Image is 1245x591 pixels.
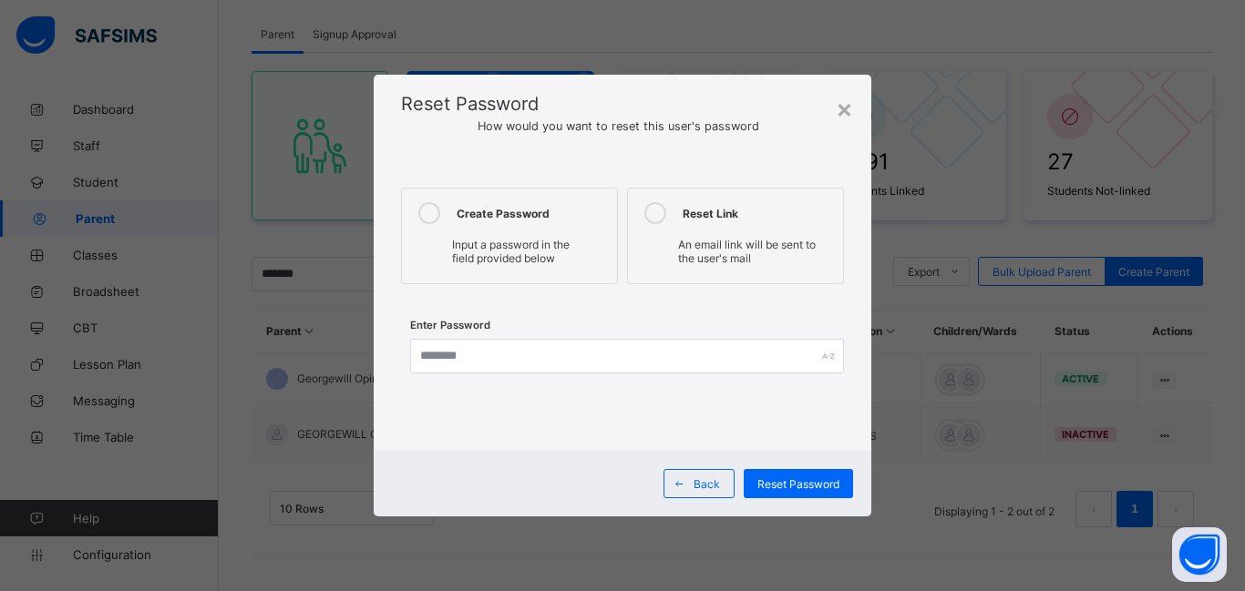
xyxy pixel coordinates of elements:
div: Reset Link [683,202,834,224]
div: Create Password [457,202,608,224]
button: Open asap [1172,527,1227,582]
span: How would you want to reset this user's password [401,119,844,133]
span: Back [694,477,720,491]
span: An email link will be sent to the user's mail [678,238,816,265]
div: × [836,93,853,124]
span: Reset Password [401,93,539,115]
label: Enter Password [410,319,490,331]
span: Input a password in the field provided below [452,238,570,265]
span: Reset Password [757,477,839,491]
